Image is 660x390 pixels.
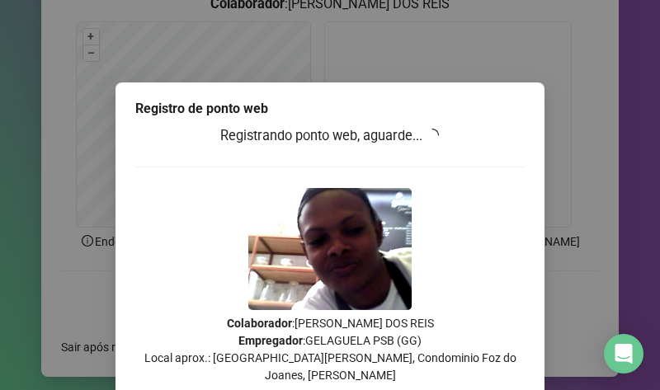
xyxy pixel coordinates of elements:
div: Registro de ponto web [135,99,525,119]
h3: Registrando ponto web, aguarde... [135,125,525,147]
span: loading [426,128,441,143]
img: Z [248,188,412,310]
strong: Empregador [238,334,303,347]
div: Open Intercom Messenger [604,334,643,374]
strong: Colaborador [227,317,292,330]
p: : [PERSON_NAME] DOS REIS : GELAGUELA PSB (GG) Local aprox.: [GEOGRAPHIC_DATA][PERSON_NAME], Condo... [135,315,525,384]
